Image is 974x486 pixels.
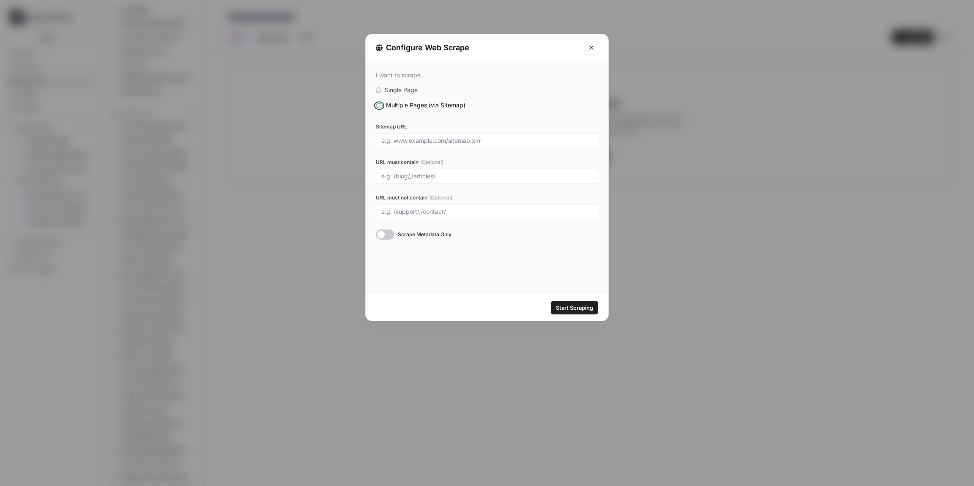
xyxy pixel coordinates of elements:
[376,103,383,108] input: Multiple Pages (via Sitemap)
[381,208,593,216] input: e.g: /support/,/contact/
[376,158,598,166] label: URL must contain
[376,87,381,93] input: Single Page
[551,301,598,314] button: Start Scraping
[420,158,443,166] span: (Optional)
[376,42,580,54] div: Configure Web Scrape
[376,71,598,79] div: I want to scrape...
[556,303,593,312] span: Start Scraping
[376,123,598,131] label: Sitemap URL
[381,172,593,180] input: e.g: /blog/,/articles/
[376,194,598,202] label: URL must not contain
[398,231,451,238] span: Scrape Metadata Only
[381,137,593,145] input: e.g: www.example.com/sitemap.xml
[585,41,598,55] button: Close modal
[429,194,452,202] span: (Optional)
[386,101,465,109] span: Multiple Pages (via Sitemap)
[385,86,418,93] span: Single Page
